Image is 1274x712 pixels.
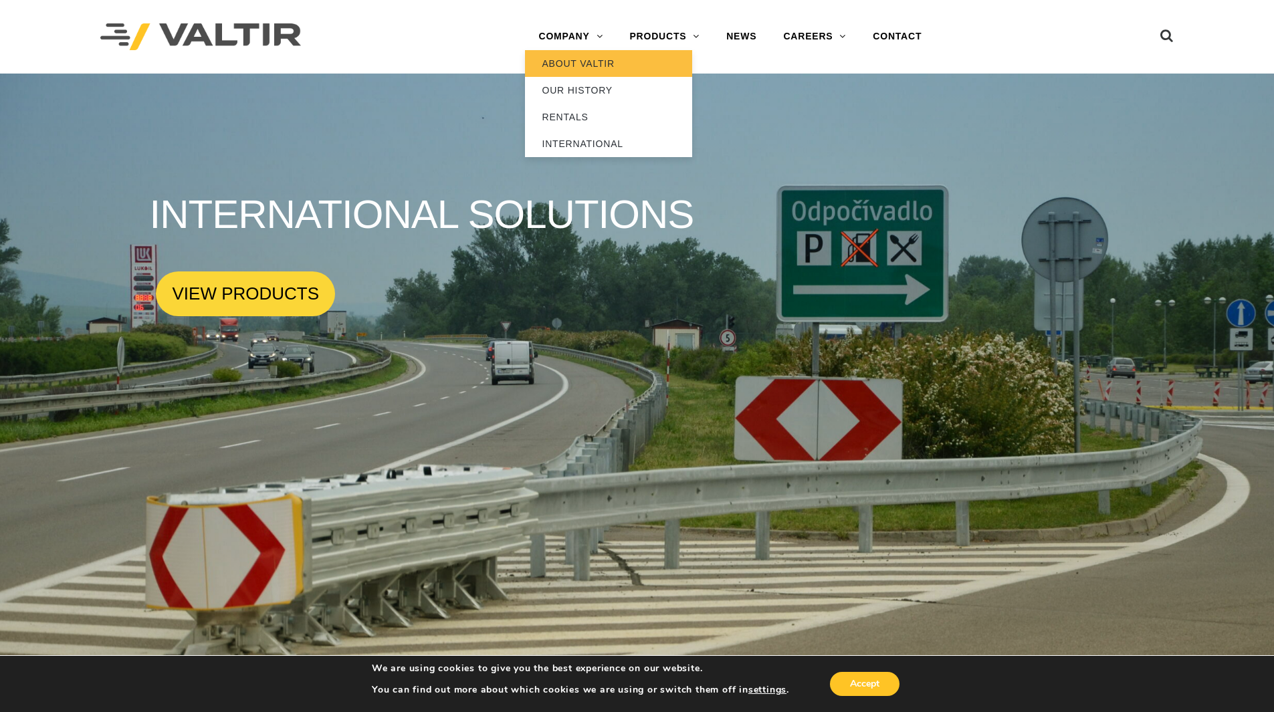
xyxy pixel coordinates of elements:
a: PRODUCTS [616,23,713,50]
a: INTERNATIONAL [525,130,692,157]
img: Valtir [100,23,301,51]
p: We are using cookies to give you the best experience on our website. [372,663,789,675]
button: settings [748,684,786,696]
a: OUR HISTORY [525,77,692,104]
button: Accept [830,672,899,696]
a: NEWS [713,23,770,50]
a: RENTALS [525,104,692,130]
p: You can find out more about which cookies we are using or switch them off in . [372,684,789,696]
a: CONTACT [859,23,935,50]
a: COMPANY [525,23,616,50]
rs-layer: INTERNATIONAL SOLUTIONS [150,191,694,238]
a: CAREERS [770,23,859,50]
a: VIEW PRODUCTS [156,271,335,316]
a: ABOUT VALTIR [525,50,692,77]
